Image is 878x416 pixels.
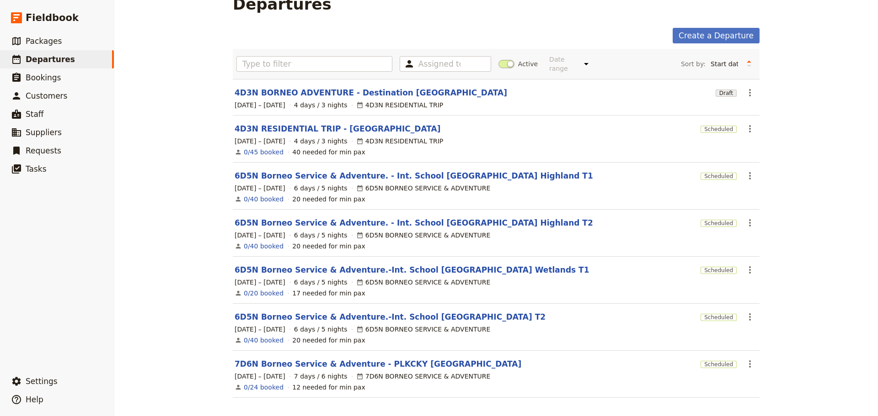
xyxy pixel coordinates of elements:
span: Scheduled [701,314,737,321]
div: 4D3N RESIDENTIAL TRIP [356,100,444,110]
span: 6 days / 5 nights [294,278,348,287]
a: Create a Departure [673,28,760,43]
span: Settings [26,377,58,386]
span: Departures [26,55,75,64]
button: Actions [742,309,758,325]
a: 6D5N Borneo Service & Adventure. - Int. School [GEOGRAPHIC_DATA] Highland T2 [235,217,593,228]
span: Packages [26,37,62,46]
span: 4 days / 3 nights [294,100,348,110]
span: Suppliers [26,128,62,137]
span: [DATE] – [DATE] [235,231,285,240]
button: Actions [742,85,758,100]
div: 12 needed for min pax [292,383,365,392]
a: 6D5N Borneo Service & Adventure.-Int. School [GEOGRAPHIC_DATA] T2 [235,311,546,322]
span: Sort by: [681,59,706,68]
a: View the bookings for this departure [244,383,284,392]
a: View the bookings for this departure [244,147,284,157]
input: Type to filter [236,56,392,72]
span: Scheduled [701,126,737,133]
span: Fieldbook [26,11,79,25]
a: View the bookings for this departure [244,289,284,298]
div: 6D5N BORNEO SERVICE & ADVENTURE [356,325,491,334]
span: Bookings [26,73,61,82]
div: 17 needed for min pax [292,289,365,298]
span: Scheduled [701,173,737,180]
span: Active [518,59,538,68]
span: [DATE] – [DATE] [235,100,285,110]
a: 6D5N Borneo Service & Adventure.-Int. School [GEOGRAPHIC_DATA] Wetlands T1 [235,264,589,275]
span: [DATE] – [DATE] [235,184,285,193]
a: View the bookings for this departure [244,195,284,204]
span: 7 days / 6 nights [294,372,348,381]
div: 7D6N BORNEO SERVICE & ADVENTURE [356,372,491,381]
div: 20 needed for min pax [292,195,365,204]
button: Change sort direction [742,57,756,71]
a: 4D3N BORNEO ADVENTURE - Destination [GEOGRAPHIC_DATA] [235,87,507,98]
span: 6 days / 5 nights [294,184,348,193]
a: View the bookings for this departure [244,336,284,345]
span: Requests [26,146,61,155]
div: 4D3N RESIDENTIAL TRIP [356,137,444,146]
span: [DATE] – [DATE] [235,325,285,334]
span: [DATE] – [DATE] [235,137,285,146]
span: Scheduled [701,361,737,368]
input: Assigned to [418,58,460,69]
div: 6D5N BORNEO SERVICE & ADVENTURE [356,184,491,193]
button: Actions [742,168,758,184]
span: Scheduled [701,267,737,274]
select: Sort by: [707,57,742,71]
a: 6D5N Borneo Service & Adventure. - Int. School [GEOGRAPHIC_DATA] Highland T1 [235,170,593,181]
a: 4D3N RESIDENTIAL TRIP - [GEOGRAPHIC_DATA] [235,123,440,134]
button: Actions [742,262,758,278]
span: Tasks [26,164,47,174]
span: Customers [26,91,67,100]
span: [DATE] – [DATE] [235,278,285,287]
span: Draft [716,90,737,97]
div: 20 needed for min pax [292,242,365,251]
div: 40 needed for min pax [292,147,365,157]
span: 6 days / 5 nights [294,325,348,334]
a: 7D6N Borneo Service & Adventure - PLKCKY [GEOGRAPHIC_DATA] [235,358,521,369]
span: Staff [26,110,44,119]
span: 4 days / 3 nights [294,137,348,146]
span: Scheduled [701,220,737,227]
a: View the bookings for this departure [244,242,284,251]
span: [DATE] – [DATE] [235,372,285,381]
span: 6 days / 5 nights [294,231,348,240]
button: Actions [742,356,758,372]
div: 6D5N BORNEO SERVICE & ADVENTURE [356,231,491,240]
div: 20 needed for min pax [292,336,365,345]
button: Actions [742,121,758,137]
button: Actions [742,215,758,231]
div: 6D5N BORNEO SERVICE & ADVENTURE [356,278,491,287]
span: Help [26,395,43,404]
